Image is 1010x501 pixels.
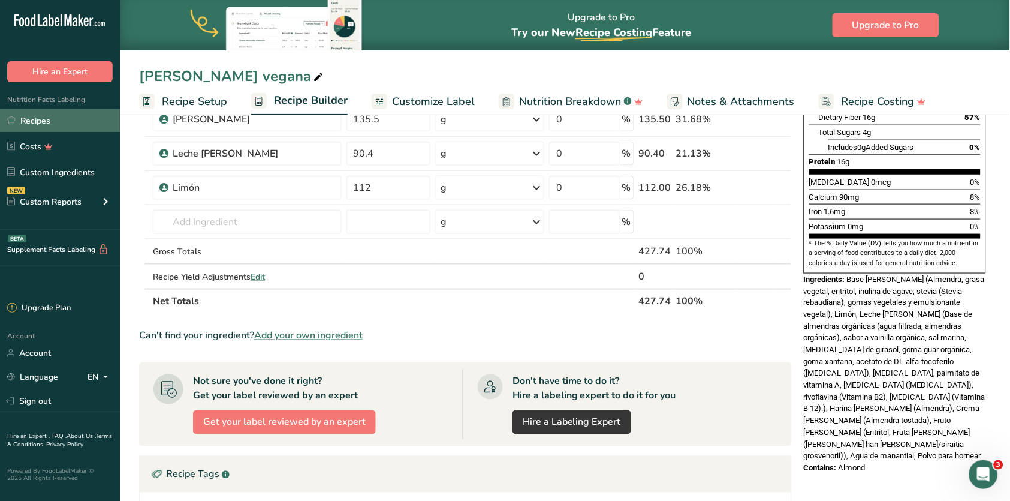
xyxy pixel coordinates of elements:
div: 21.13% [676,146,735,161]
div: Recipe Yield Adjustments [153,271,341,283]
a: Privacy Policy [46,440,83,449]
span: 16g [863,113,876,122]
span: 4g [863,128,872,137]
span: 8% [970,207,981,216]
span: Get your label reviewed by an expert [203,415,366,430]
span: 8% [970,193,981,202]
button: Hire an Expert [7,61,113,82]
span: Ingredients: [804,275,845,284]
div: 90.40 [639,146,671,161]
div: 427.74 [639,244,671,259]
span: [MEDICAL_DATA] [809,178,870,187]
div: 31.68% [676,112,735,127]
div: 0 [639,269,671,284]
div: Leche [PERSON_NAME] [173,146,322,161]
a: Recipe Setup [139,88,227,115]
span: Recipe Setup [162,94,227,110]
span: Try our New Feature [511,25,691,40]
span: 0mg [848,222,864,231]
span: Edit [251,271,265,283]
span: Nutrition Breakdown [519,94,622,110]
span: Contains: [804,464,837,473]
div: Powered By FoodLabelMaker © 2025 All Rights Reserved [7,467,113,482]
div: EN [88,370,113,385]
div: Can't find your ingredient? [139,329,792,343]
span: 0% [970,143,981,152]
span: Recipe Costing [842,94,915,110]
div: Limón [173,181,322,195]
div: BETA [8,235,26,242]
span: 16g [837,157,850,166]
span: Includes Added Sugars [828,143,914,152]
div: 112.00 [639,181,671,195]
a: Notes & Attachments [667,88,795,115]
a: Terms & Conditions . [7,432,112,449]
span: 3 [994,460,1003,470]
a: FAQ . [52,432,67,440]
span: Notes & Attachments [688,94,795,110]
div: g [441,181,447,195]
div: 100% [676,244,735,259]
th: 100% [674,289,737,314]
a: About Us . [67,432,95,440]
span: Total Sugars [819,128,861,137]
div: 26.18% [676,181,735,195]
div: Gross Totals [153,245,341,258]
a: Recipe Builder [251,87,348,116]
span: 0% [970,178,981,187]
div: 135.50 [639,112,671,127]
div: Upgrade to Pro [511,1,691,50]
button: Get your label reviewed by an expert [193,410,376,434]
iframe: Intercom live chat [969,460,998,489]
div: Recipe Tags [140,457,791,493]
span: Add your own ingredient [254,329,363,343]
span: Customize Label [392,94,475,110]
th: 427.74 [637,289,674,314]
button: Upgrade to Pro [833,13,939,37]
span: 0g [858,143,866,152]
span: Upgrade to Pro [852,18,919,32]
div: Don't have time to do it? Hire a labeling expert to do it for you [512,374,676,403]
a: Hire an Expert . [7,432,50,440]
div: Custom Reports [7,196,82,208]
span: Almond [839,464,866,473]
span: 0% [970,222,981,231]
div: NEW [7,187,25,194]
a: Recipe Costing [819,88,926,115]
span: Potassium [809,222,846,231]
div: g [441,112,447,127]
span: 0mcg [872,178,891,187]
th: Net Totals [150,289,636,314]
span: Recipe Costing [575,25,652,40]
a: Hire a Labeling Expert [512,410,631,434]
span: 90mg [840,193,860,202]
span: Iron [809,207,822,216]
input: Add Ingredient [153,210,341,234]
span: Dietary Fiber [819,113,861,122]
span: Base [PERSON_NAME] (Almendra, grasa vegetal, eritritol, inulina de agave, stevia (Stevia rebaudia... [804,275,985,461]
div: Not sure you've done it right? Get your label reviewed by an expert [193,374,358,403]
span: 57% [965,113,981,122]
div: g [441,146,447,161]
div: [PERSON_NAME] [173,112,322,127]
span: Calcium [809,193,838,202]
span: 1.6mg [824,207,846,216]
span: Recipe Builder [274,92,348,109]
a: Nutrition Breakdown [499,88,643,115]
div: g [441,215,447,229]
div: Upgrade Plan [7,302,71,314]
section: * The % Daily Value (DV) tells you how much a nutrient in a serving of food contributes to a dail... [809,239,981,268]
span: Protein [809,157,836,166]
div: [PERSON_NAME] vegana [139,65,325,87]
a: Customize Label [372,88,475,115]
a: Language [7,367,58,388]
